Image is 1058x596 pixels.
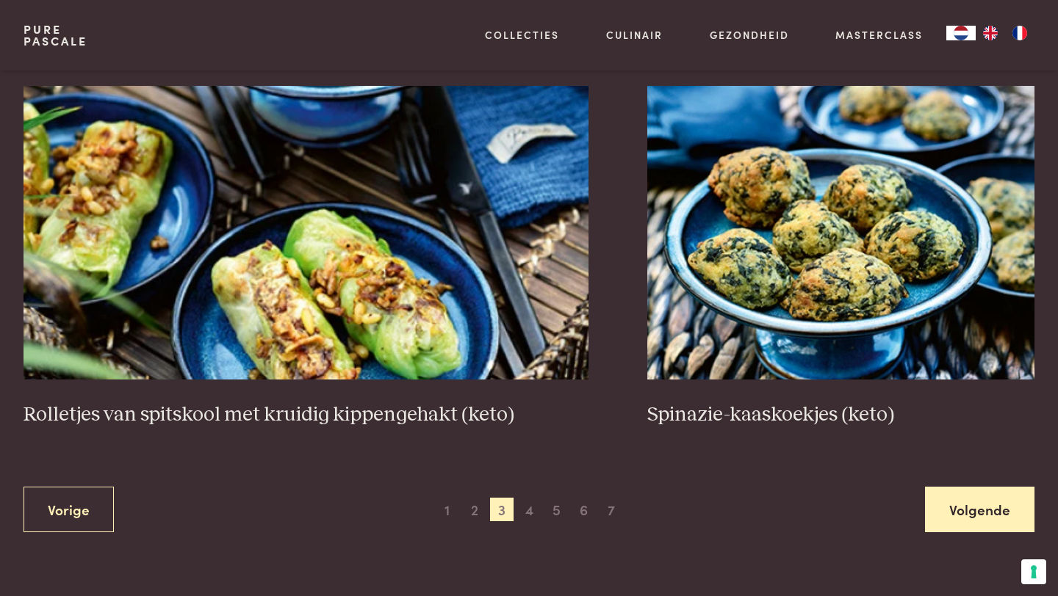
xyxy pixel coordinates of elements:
[1005,26,1034,40] a: FR
[600,498,623,521] span: 7
[946,26,976,40] a: NL
[1021,559,1046,584] button: Uw voorkeuren voor toestemming voor trackingtechnologieën
[647,86,1034,379] img: Spinazie-kaaskoekjes (keto)
[606,27,663,43] a: Culinair
[572,498,595,521] span: 6
[946,26,1034,40] aside: Language selected: Nederlands
[24,86,589,428] a: Rolletjes van spitskool met kruidig kippengehakt (keto) Rolletjes van spitskool met kruidig kippe...
[710,27,789,43] a: Gezondheid
[976,26,1005,40] a: EN
[517,498,541,521] span: 4
[490,498,514,521] span: 3
[544,498,568,521] span: 5
[24,86,589,379] img: Rolletjes van spitskool met kruidig kippengehakt (keto)
[24,23,87,47] a: PurePascale
[485,27,559,43] a: Collecties
[24,402,589,428] h3: Rolletjes van spitskool met kruidig kippengehakt (keto)
[463,498,486,521] span: 2
[976,26,1034,40] ul: Language list
[946,26,976,40] div: Language
[925,487,1034,533] a: Volgende
[24,487,114,533] a: Vorige
[647,402,1034,428] h3: Spinazie-kaaskoekjes (keto)
[835,27,923,43] a: Masterclass
[436,498,459,521] span: 1
[647,86,1034,428] a: Spinazie-kaaskoekjes (keto) Spinazie-kaaskoekjes (keto)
